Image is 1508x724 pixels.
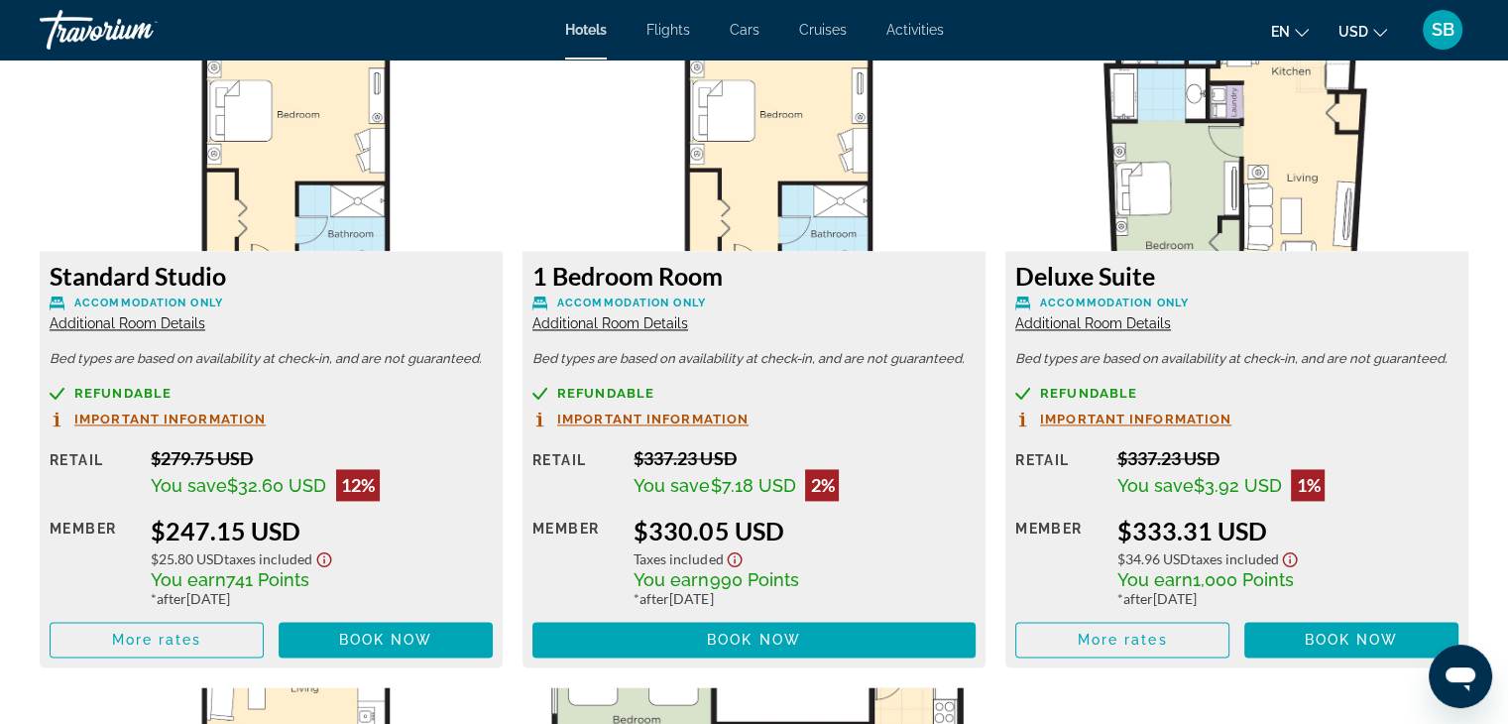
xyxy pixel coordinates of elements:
div: Retail [50,447,136,501]
span: Refundable [557,387,654,400]
button: Important Information [50,411,266,427]
span: More rates [112,632,202,648]
button: Show Taxes and Fees disclaimer [723,545,747,568]
span: en [1271,24,1290,40]
a: Cars [730,22,759,38]
span: Additional Room Details [1015,315,1171,331]
div: * [DATE] [634,590,976,607]
span: Book now [1305,632,1399,648]
span: Additional Room Details [50,315,205,331]
p: Bed types are based on availability at check-in, and are not guaranteed. [50,352,493,366]
span: Taxes included [1190,550,1278,567]
span: 1,000 Points [1192,569,1293,590]
button: Book now [532,622,976,658]
a: Hotels [565,22,607,38]
h3: 1 Bedroom Room [532,261,976,291]
button: Change currency [1338,17,1387,46]
div: Retail [1015,447,1102,501]
button: More rates [50,622,264,658]
span: $7.18 USD [710,475,795,496]
span: $3.92 USD [1193,475,1281,496]
div: $337.23 USD [634,447,976,469]
span: Refundable [74,387,172,400]
div: $330.05 USD [634,516,976,545]
iframe: Button to launch messaging window [1429,645,1492,708]
span: Taxes included [224,550,312,567]
span: Additional Room Details [532,315,688,331]
span: Important Information [74,413,266,425]
div: * [DATE] [1116,590,1458,607]
span: Accommodation Only [74,297,223,309]
span: after [639,590,669,607]
span: after [1122,590,1152,607]
span: Taxes included [634,550,723,567]
h3: Deluxe Suite [1015,261,1458,291]
a: Travorium [40,4,238,56]
p: Bed types are based on availability at check-in, and are not guaranteed. [532,352,976,366]
span: Important Information [557,413,749,425]
button: Important Information [1015,411,1231,427]
span: Refundable [1040,387,1137,400]
a: Cruises [799,22,847,38]
button: Show Taxes and Fees disclaimer [1278,545,1302,568]
span: SB [1432,20,1454,40]
button: Change language [1271,17,1309,46]
span: $25.80 USD [151,550,224,567]
span: More rates [1078,632,1168,648]
p: Bed types are based on availability at check-in, and are not guaranteed. [1015,352,1458,366]
span: 741 Points [226,569,309,590]
span: $34.96 USD [1116,550,1190,567]
img: Standard Studio [40,3,503,251]
div: 1% [1291,469,1325,501]
span: You save [151,475,227,496]
span: Book now [707,632,801,648]
div: Member [532,516,619,607]
img: Deluxe Suite [1005,3,1468,251]
a: Refundable [50,386,493,401]
span: after [157,590,186,607]
a: Refundable [532,386,976,401]
span: You save [1116,475,1193,496]
h3: Standard Studio [50,261,493,291]
span: You earn [1116,569,1192,590]
span: Accommodation Only [557,297,706,309]
span: You earn [151,569,226,590]
div: 12% [336,469,380,501]
button: User Menu [1417,9,1468,51]
span: Important Information [1040,413,1231,425]
div: Member [1015,516,1102,607]
div: $337.23 USD [1116,447,1458,469]
span: Book now [339,632,433,648]
div: $247.15 USD [151,516,493,545]
span: USD [1338,24,1368,40]
button: Book now [1244,622,1458,658]
button: Important Information [532,411,749,427]
a: Activities [886,22,944,38]
button: More rates [1015,622,1229,658]
button: Show Taxes and Fees disclaimer [312,545,336,568]
div: * [DATE] [151,590,493,607]
span: $32.60 USD [227,475,326,496]
div: $333.31 USD [1116,516,1458,545]
div: 2% [805,469,839,501]
span: Accommodation Only [1040,297,1189,309]
span: 990 Points [709,569,798,590]
div: $279.75 USD [151,447,493,469]
button: Book now [279,622,493,658]
span: You save [634,475,710,496]
img: 1 Bedroom Room [522,3,986,251]
div: Retail [532,447,619,501]
a: Refundable [1015,386,1458,401]
div: Member [50,516,136,607]
a: Flights [646,22,690,38]
span: You earn [634,569,709,590]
